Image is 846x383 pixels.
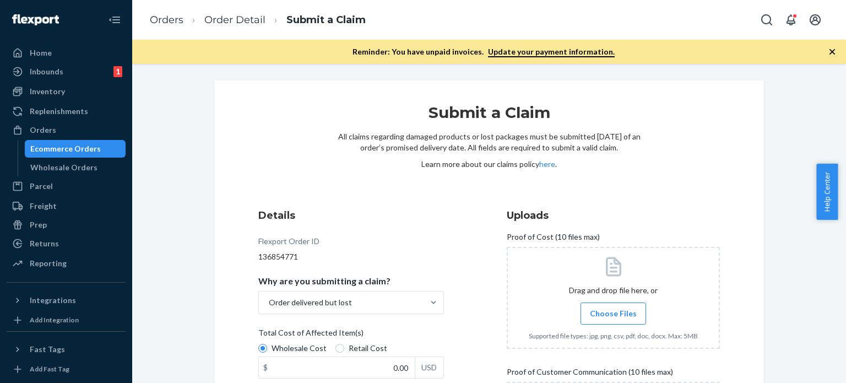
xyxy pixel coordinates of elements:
div: Inventory [30,86,65,97]
button: Open Search Box [756,9,778,31]
p: All claims regarding damaged products or lost packages must be submitted [DATE] of an order’s pro... [338,131,641,153]
input: Retail Cost [335,344,344,353]
button: Open account menu [804,9,826,31]
a: Inbounds1 [7,63,126,80]
a: Freight [7,197,126,215]
button: Fast Tags [7,341,126,358]
span: Choose Files [590,308,637,319]
h3: Details [258,208,444,223]
a: Order Detail [204,14,265,26]
div: Add Fast Tag [30,364,69,374]
p: Reminder: You have unpaid invoices. [352,46,615,57]
div: Fast Tags [30,344,65,355]
div: Integrations [30,295,76,306]
div: Prep [30,219,47,230]
button: Integrations [7,292,126,309]
ol: breadcrumbs [141,4,375,36]
span: Wholesale Cost [272,343,327,354]
a: Orders [150,14,183,26]
p: Learn more about our claims policy . [338,159,641,170]
div: Wholesale Orders [30,162,97,173]
div: Ecommerce Orders [30,143,101,154]
a: here [539,159,555,169]
div: Home [30,47,52,58]
div: Freight [30,201,57,212]
span: Total Cost of Affected Item(s) [258,327,364,343]
a: Update your payment information. [488,47,615,57]
a: Add Fast Tag [7,363,126,376]
a: Reporting [7,255,126,272]
button: Help Center [816,164,838,220]
span: Support [22,8,62,18]
a: Orders [7,121,126,139]
a: Add Integration [7,314,126,327]
a: Parcel [7,177,126,195]
button: Open notifications [780,9,802,31]
button: Close Navigation [104,9,126,31]
div: Returns [30,238,59,249]
div: Order delivered but lost [269,297,352,308]
p: Why are you submitting a claim? [258,276,391,287]
div: $ [259,357,272,378]
div: 136854771 [258,251,444,262]
span: Proof of Customer Communication (10 files max) [507,366,673,382]
div: Reporting [30,258,67,269]
div: Inbounds [30,66,63,77]
input: Wholesale Cost [258,344,267,353]
div: Add Integration [30,315,79,325]
a: Returns [7,235,126,252]
h3: Uploads [507,208,720,223]
div: Parcel [30,181,53,192]
div: Orders [30,125,56,136]
span: Proof of Cost (10 files max) [507,231,600,247]
div: Replenishments [30,106,88,117]
a: Inventory [7,83,126,100]
h1: Submit a Claim [338,103,641,131]
a: Ecommerce Orders [25,140,126,158]
input: $USD [259,357,415,378]
div: 1 [113,66,122,77]
a: Submit a Claim [286,14,366,26]
a: Wholesale Orders [25,159,126,176]
a: Replenishments [7,103,126,120]
a: Home [7,44,126,62]
img: Flexport logo [12,14,59,25]
div: Flexport Order ID [258,236,319,251]
a: Prep [7,216,126,234]
div: USD [415,357,443,378]
span: Retail Cost [349,343,387,354]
